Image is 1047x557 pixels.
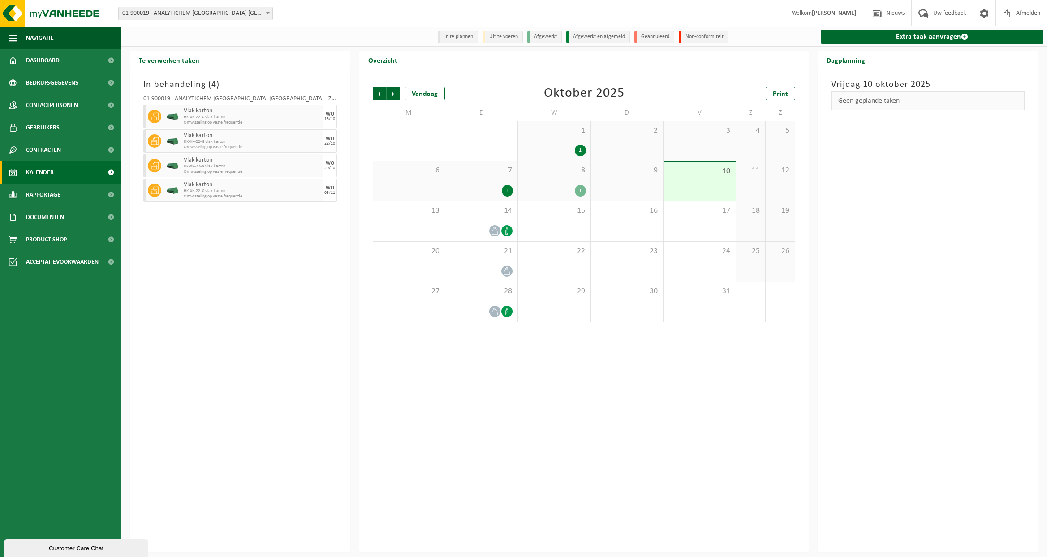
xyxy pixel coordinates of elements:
span: 29 [522,287,586,296]
span: 22 [522,246,586,256]
span: Omwisseling op vaste frequentie [184,194,321,199]
span: HK-XK-22-G vlak karton [184,115,321,120]
span: Print [773,90,788,98]
span: 17 [668,206,731,216]
td: D [445,105,518,121]
span: Bedrijfsgegevens [26,72,78,94]
span: 14 [450,206,513,216]
span: 19 [770,206,790,216]
span: 20 [378,246,440,256]
div: Geen geplande taken [831,91,1025,110]
span: Product Shop [26,228,67,251]
td: V [664,105,736,121]
span: 5 [770,126,790,136]
div: 01-900019 - ANALYTICHEM [GEOGRAPHIC_DATA] [GEOGRAPHIC_DATA] - ZEDELGEM [143,96,337,105]
span: 23 [595,246,659,256]
h2: Overzicht [359,51,406,69]
span: 11 [741,166,761,176]
span: Documenten [26,206,64,228]
td: Z [766,105,795,121]
span: 25 [741,246,761,256]
span: 6 [378,166,440,176]
span: 31 [668,287,731,296]
span: 27 [378,287,440,296]
h2: Dagplanning [818,51,874,69]
span: Rapportage [26,184,60,206]
span: 12 [770,166,790,176]
span: 24 [668,246,731,256]
span: Contracten [26,139,61,161]
span: Vlak karton [184,157,321,164]
a: Extra taak aanvragen [821,30,1043,44]
li: In te plannen [438,31,478,43]
strong: [PERSON_NAME] [812,10,857,17]
a: Print [766,87,795,100]
span: 01-900019 - ANALYTICHEM BELGIUM NV - ZEDELGEM [119,7,272,20]
span: 7 [450,166,513,176]
img: HK-XK-22-GN-00 [166,187,179,194]
span: Vlak karton [184,107,321,115]
span: HK-XK-22-G vlak karton [184,189,321,194]
span: 26 [770,246,790,256]
li: Afgewerkt [527,31,562,43]
div: WO [326,185,334,191]
span: 21 [450,246,513,256]
span: 9 [595,166,659,176]
li: Uit te voeren [483,31,523,43]
div: 1 [502,185,513,197]
li: Afgewerkt en afgemeld [566,31,630,43]
div: 15/10 [324,117,335,121]
img: HK-XK-22-GN-00 [166,163,179,169]
span: Gebruikers [26,116,60,139]
div: 22/10 [324,141,335,146]
span: Volgende [387,87,400,100]
span: 18 [741,206,761,216]
div: WO [326,136,334,141]
h3: Vrijdag 10 oktober 2025 [831,78,1025,91]
span: 8 [522,166,586,176]
span: Vlak karton [184,132,321,139]
span: 15 [522,206,586,216]
span: Omwisseling op vaste frequentie [184,169,321,175]
span: Vlak karton [184,181,321,189]
td: D [591,105,664,121]
span: Kalender [26,161,54,184]
td: M [373,105,445,121]
td: W [518,105,590,121]
img: HK-XK-22-GN-00 [166,113,179,120]
span: Contactpersonen [26,94,78,116]
div: 1 [575,185,586,197]
span: 16 [595,206,659,216]
span: HK-XK-22-G vlak karton [184,139,321,145]
span: 4 [741,126,761,136]
div: Oktober 2025 [544,87,625,100]
span: 1 [522,126,586,136]
h2: Te verwerken taken [130,51,208,69]
span: 3 [668,126,731,136]
div: Vandaag [405,87,445,100]
span: Vorige [373,87,386,100]
span: Omwisseling op vaste frequentie [184,120,321,125]
span: Omwisseling op vaste frequentie [184,145,321,150]
div: 1 [575,145,586,156]
img: HK-XK-22-GN-00 [166,138,179,145]
span: 10 [668,167,731,176]
span: 13 [378,206,440,216]
span: HK-XK-22-G vlak karton [184,164,321,169]
li: Geannuleerd [634,31,674,43]
span: 01-900019 - ANALYTICHEM BELGIUM NV - ZEDELGEM [118,7,273,20]
div: 29/10 [324,166,335,171]
div: 05/11 [324,191,335,195]
li: Non-conformiteit [679,31,728,43]
iframe: chat widget [4,537,150,557]
span: Dashboard [26,49,60,72]
h3: In behandeling ( ) [143,78,337,91]
span: 4 [211,80,216,89]
span: 2 [595,126,659,136]
span: 28 [450,287,513,296]
div: WO [326,161,334,166]
span: 30 [595,287,659,296]
td: Z [736,105,766,121]
span: Acceptatievoorwaarden [26,251,99,273]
